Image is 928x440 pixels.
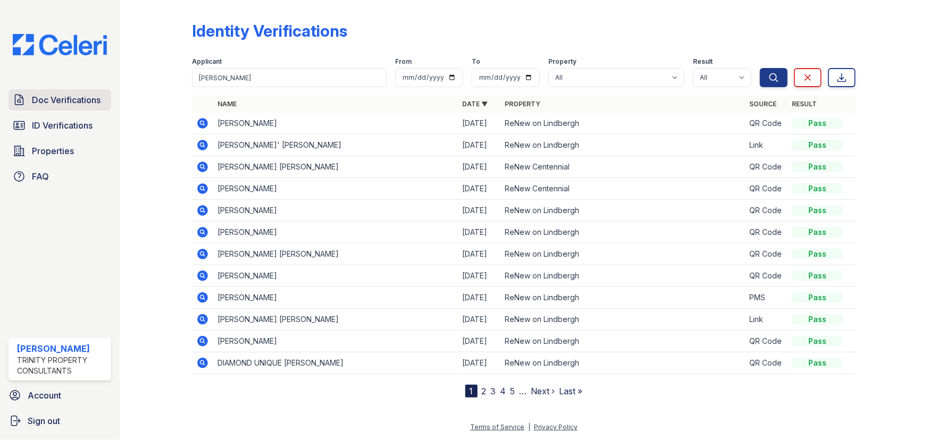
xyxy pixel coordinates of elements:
[500,200,745,222] td: ReNew on Lindbergh
[213,178,458,200] td: [PERSON_NAME]
[458,178,500,200] td: [DATE]
[745,309,788,331] td: Link
[9,140,111,162] a: Properties
[9,89,111,111] a: Doc Verifications
[17,355,107,376] div: Trinity Property Consultants
[482,386,487,396] a: 2
[192,57,222,66] label: Applicant
[458,243,500,265] td: [DATE]
[192,21,347,40] div: Identity Verifications
[213,352,458,374] td: DIAMOND UNIQUE [PERSON_NAME]
[500,134,745,156] td: ReNew on Lindbergh
[395,57,412,66] label: From
[745,331,788,352] td: QR Code
[745,265,788,287] td: QR Code
[745,113,788,134] td: QR Code
[792,358,843,368] div: Pass
[693,57,713,66] label: Result
[548,57,576,66] label: Property
[792,227,843,238] div: Pass
[458,134,500,156] td: [DATE]
[792,205,843,216] div: Pass
[500,331,745,352] td: ReNew on Lindbergh
[4,34,115,55] img: CE_Logo_Blue-a8612792a0a2168367f1c8372b55b34899dd931a85d93a1a3d3e32e68fde9ad4.png
[213,156,458,178] td: [PERSON_NAME] [PERSON_NAME]
[528,423,530,431] div: |
[500,386,506,396] a: 4
[792,162,843,172] div: Pass
[500,265,745,287] td: ReNew on Lindbergh
[792,292,843,303] div: Pass
[192,68,387,87] input: Search by name or phone number
[745,156,788,178] td: QR Code
[792,249,843,259] div: Pass
[500,309,745,331] td: ReNew on Lindbergh
[745,222,788,243] td: QR Code
[792,336,843,346] div: Pass
[470,423,524,431] a: Terms of Service
[28,414,60,427] span: Sign out
[458,265,500,287] td: [DATE]
[213,287,458,309] td: [PERSON_NAME]
[213,200,458,222] td: [PERSON_NAME]
[500,156,745,178] td: ReNew Centennial
[792,183,843,194] div: Pass
[745,134,788,156] td: Link
[745,287,788,309] td: PMS
[472,57,480,66] label: To
[458,287,500,309] td: [DATE]
[218,100,237,108] a: Name
[462,100,488,108] a: Date ▼
[559,386,583,396] a: Last »
[500,287,745,309] td: ReNew on Lindbergh
[213,134,458,156] td: [PERSON_NAME]' [PERSON_NAME]
[4,410,115,431] a: Sign out
[213,309,458,331] td: [PERSON_NAME] [PERSON_NAME]
[745,178,788,200] td: QR Code
[511,386,515,396] a: 5
[792,100,817,108] a: Result
[749,100,776,108] a: Source
[458,222,500,243] td: [DATE]
[458,200,500,222] td: [DATE]
[792,118,843,129] div: Pass
[4,385,115,406] a: Account
[465,385,478,397] div: 1
[213,113,458,134] td: [PERSON_NAME]
[213,243,458,265] td: [PERSON_NAME] [PERSON_NAME]
[32,145,74,157] span: Properties
[458,156,500,178] td: [DATE]
[500,178,745,200] td: ReNew Centennial
[28,389,61,402] span: Account
[534,423,578,431] a: Privacy Policy
[458,309,500,331] td: [DATE]
[792,270,843,281] div: Pass
[9,166,111,187] a: FAQ
[17,342,107,355] div: [PERSON_NAME]
[458,352,500,374] td: [DATE]
[500,113,745,134] td: ReNew on Lindbergh
[520,385,527,397] span: …
[213,331,458,352] td: [PERSON_NAME]
[792,314,843,325] div: Pass
[32,119,93,132] span: ID Verifications
[9,115,111,136] a: ID Verifications
[491,386,496,396] a: 3
[32,94,101,106] span: Doc Verifications
[458,331,500,352] td: [DATE]
[792,140,843,150] div: Pass
[500,352,745,374] td: ReNew on Lindbergh
[531,386,555,396] a: Next ›
[745,352,788,374] td: QR Code
[213,222,458,243] td: [PERSON_NAME]
[500,243,745,265] td: ReNew on Lindbergh
[505,100,540,108] a: Property
[745,200,788,222] td: QR Code
[32,170,49,183] span: FAQ
[213,265,458,287] td: [PERSON_NAME]
[745,243,788,265] td: QR Code
[500,222,745,243] td: ReNew on Lindbergh
[458,113,500,134] td: [DATE]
